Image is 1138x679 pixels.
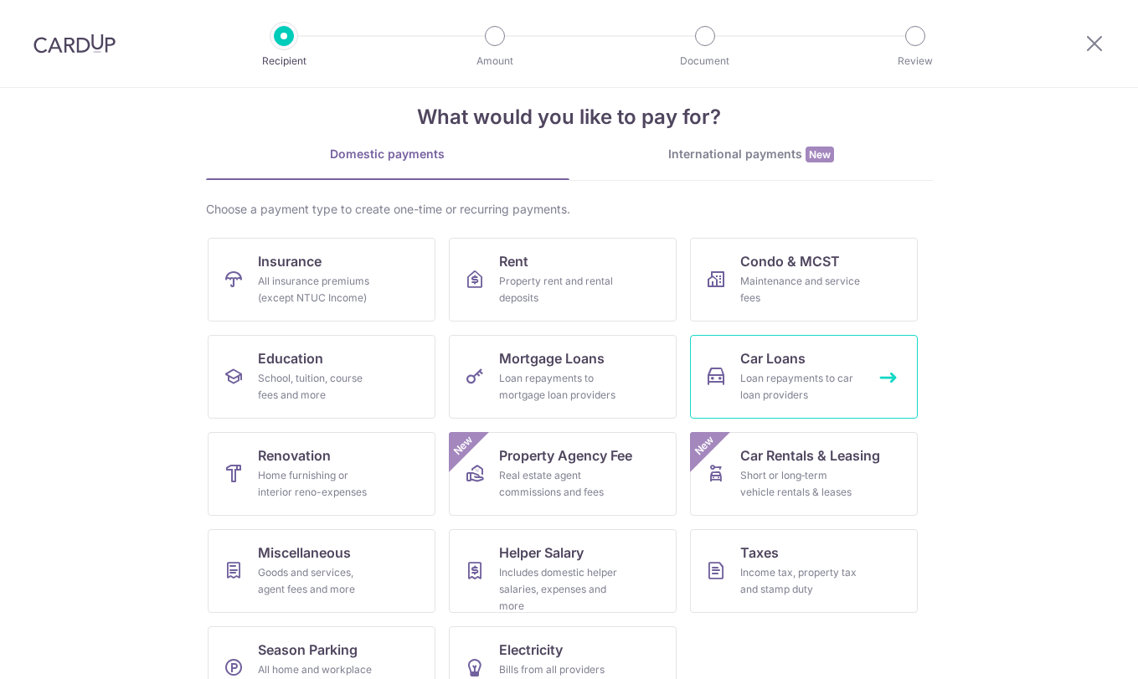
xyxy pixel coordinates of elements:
a: InsuranceAll insurance premiums (except NTUC Income) [208,238,435,321]
a: Car Rentals & LeasingShort or long‑term vehicle rentals & leasesNew [690,432,918,516]
a: Car LoansLoan repayments to car loan providers [690,335,918,419]
p: Document [643,53,767,69]
div: Property rent and rental deposits [499,273,620,306]
div: Short or long‑term vehicle rentals & leases [740,467,861,501]
span: Electricity [499,640,563,660]
p: Recipient [222,53,346,69]
div: Goods and services, agent fees and more [258,564,378,598]
div: Home furnishing or interior reno-expenses [258,467,378,501]
a: Condo & MCSTMaintenance and service fees [690,238,918,321]
div: Domestic payments [206,146,569,162]
span: New [806,147,834,162]
a: MiscellaneousGoods and services, agent fees and more [208,529,435,613]
span: Miscellaneous [258,543,351,563]
div: School, tuition, course fees and more [258,370,378,404]
a: RentProperty rent and rental deposits [449,238,677,321]
span: New [690,432,718,460]
span: Insurance [258,251,322,271]
span: Car Loans [740,348,806,368]
span: Season Parking [258,640,358,660]
span: Condo & MCST [740,251,840,271]
div: Loan repayments to car loan providers [740,370,861,404]
span: Rent [499,251,528,271]
span: Car Rentals & Leasing [740,445,880,466]
span: Property Agency Fee [499,445,632,466]
div: All insurance premiums (except NTUC Income) [258,273,378,306]
p: Review [853,53,977,69]
a: Helper SalaryIncludes domestic helper salaries, expenses and more [449,529,677,613]
div: Real estate agent commissions and fees [499,467,620,501]
div: Choose a payment type to create one-time or recurring payments. [206,201,933,218]
span: Renovation [258,445,331,466]
span: Helper Salary [499,543,584,563]
div: Includes domestic helper salaries, expenses and more [499,564,620,615]
a: Mortgage LoansLoan repayments to mortgage loan providers [449,335,677,419]
div: International payments [569,146,933,163]
div: Loan repayments to mortgage loan providers [499,370,620,404]
p: Amount [433,53,557,69]
h4: What would you like to pay for? [206,102,933,132]
a: Property Agency FeeReal estate agent commissions and feesNew [449,432,677,516]
span: New [449,432,476,460]
a: EducationSchool, tuition, course fees and more [208,335,435,419]
a: RenovationHome furnishing or interior reno-expenses [208,432,435,516]
a: TaxesIncome tax, property tax and stamp duty [690,529,918,613]
div: Maintenance and service fees [740,273,861,306]
span: Education [258,348,323,368]
img: CardUp [33,33,116,54]
span: Taxes [740,543,779,563]
span: Mortgage Loans [499,348,605,368]
div: Income tax, property tax and stamp duty [740,564,861,598]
